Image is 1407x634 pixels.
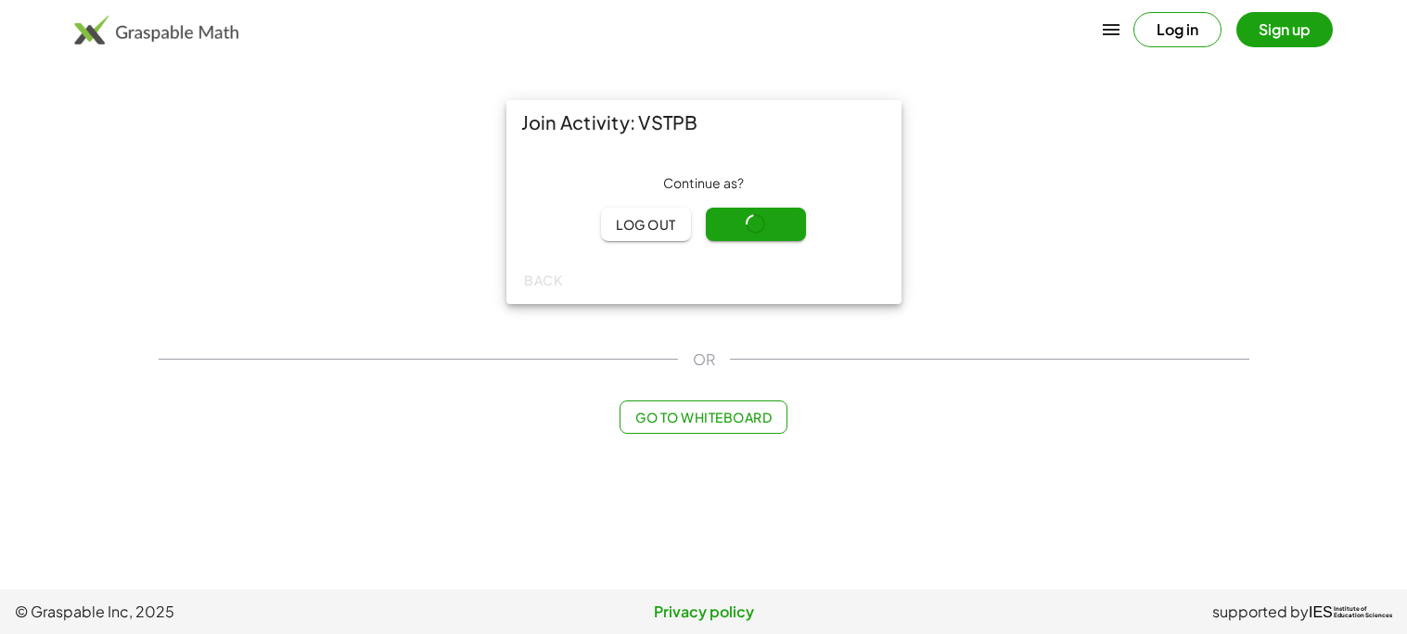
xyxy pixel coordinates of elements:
[601,208,691,241] button: Log out
[506,100,902,145] div: Join Activity: VSTPB
[693,349,715,371] span: OR
[1236,12,1333,47] button: Sign up
[616,216,676,233] span: Log out
[521,174,887,193] div: Continue as ?
[620,400,787,434] button: Go to Whiteboard
[1334,606,1392,619] span: Institute of Education Sciences
[15,601,474,623] span: © Graspable Inc, 2025
[635,409,772,425] span: Go to Whiteboard
[1212,601,1309,623] span: supported by
[474,601,933,623] a: Privacy policy
[1309,603,1333,621] span: IES
[1309,601,1392,623] a: IESInstitute ofEducation Sciences
[1133,12,1222,47] button: Log in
